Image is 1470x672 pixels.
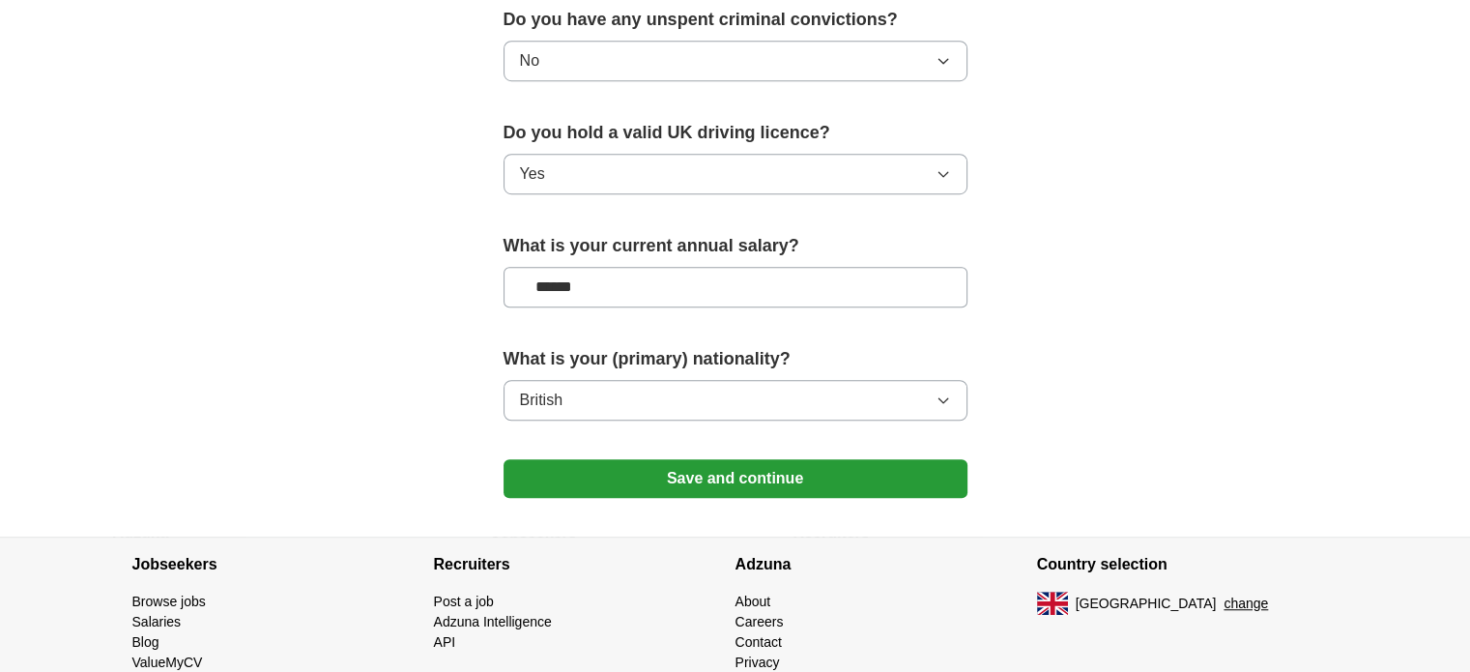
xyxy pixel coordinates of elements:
h4: Country selection [1037,538,1339,592]
a: About [735,594,771,609]
span: Yes [520,162,545,186]
button: Yes [504,154,967,194]
a: Blog [132,634,159,650]
label: Do you have any unspent criminal convictions? [504,7,967,33]
a: Adzuna Intelligence [434,614,552,629]
a: Post a job [434,594,494,609]
a: API [434,634,456,650]
label: What is your (primary) nationality? [504,346,967,372]
label: Do you hold a valid UK driving licence? [504,120,967,146]
span: No [520,49,539,73]
span: British [520,389,562,412]
span: [GEOGRAPHIC_DATA] [1076,594,1217,614]
button: British [504,380,967,421]
button: change [1224,594,1268,614]
img: UK flag [1037,592,1068,615]
a: Contact [735,634,782,650]
a: Browse jobs [132,594,206,609]
label: What is your current annual salary? [504,233,967,259]
a: Salaries [132,614,182,629]
a: Privacy [735,655,780,670]
a: Careers [735,614,784,629]
button: Save and continue [504,459,967,498]
a: ValueMyCV [132,655,203,670]
button: No [504,41,967,81]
